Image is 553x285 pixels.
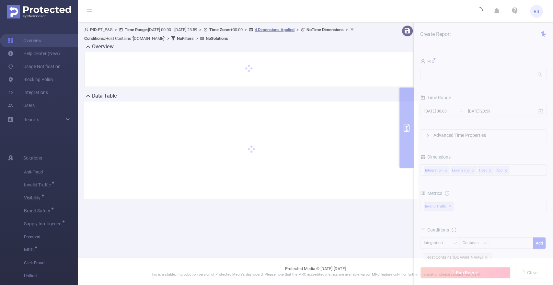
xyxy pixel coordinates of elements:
a: Overview [8,34,42,47]
span: Anti-Fraud [24,166,78,179]
span: Invalid Traffic [24,183,53,187]
a: Blocking Policy [8,73,53,86]
b: PID: [90,27,98,32]
footer: Protected Media © [DATE]-[DATE] [78,257,553,285]
span: FT_P&G [DATE] 00:00 - [DATE] 23:59 +00:00 [84,27,356,41]
b: No Time Dimensions [306,27,344,32]
img: Protected Media [7,5,71,18]
b: No Solutions [206,36,228,41]
a: Usage Notification [8,60,61,73]
span: > [294,27,301,32]
span: Unified [24,269,78,282]
b: Conditions : [84,36,105,41]
span: > [344,27,350,32]
b: Time Range: [125,27,148,32]
h2: Overview [92,43,114,51]
b: No Filters [177,36,194,41]
b: Time Zone: [209,27,230,32]
span: Click Fraud [24,256,78,269]
u: 4 Dimensions Applied [255,27,294,32]
span: > [165,36,171,41]
span: Passport [24,231,78,243]
span: RB [534,5,539,18]
a: Reports [23,113,39,126]
span: > [194,36,200,41]
span: Visibility [24,196,43,200]
a: Integrations [8,86,48,99]
span: MRC [24,247,36,252]
a: Users [8,99,35,112]
span: Brand Safety [24,208,52,213]
span: > [243,27,249,32]
i: icon: user [84,28,90,32]
h2: Data Table [92,92,117,100]
p: This is a stable, in production version of Protected Media's dashboard. Please note that the MRC ... [94,272,537,278]
span: Reports [23,117,39,122]
span: Host Contains '[DOMAIN_NAME]' [84,36,165,41]
span: > [113,27,119,32]
span: > [197,27,203,32]
a: Help Center (New) [8,47,60,60]
span: Solutions [23,151,42,164]
span: Supply Intelligence [24,221,63,226]
i: icon: loading [475,7,483,16]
